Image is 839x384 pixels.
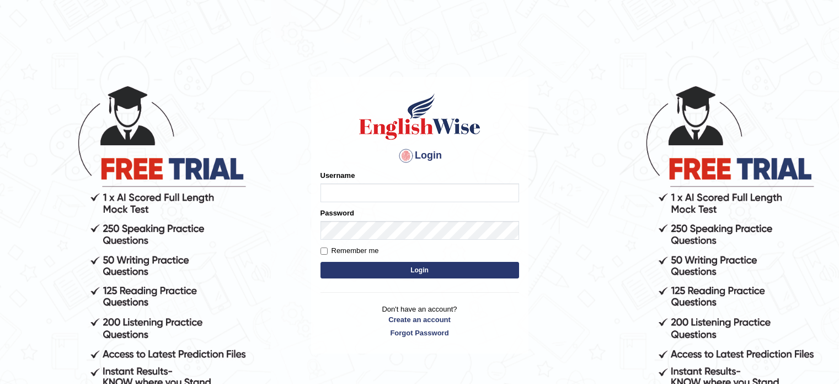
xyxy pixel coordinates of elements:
button: Login [320,262,519,278]
h4: Login [320,147,519,165]
label: Username [320,170,355,181]
p: Don't have an account? [320,304,519,338]
a: Forgot Password [320,328,519,338]
label: Remember me [320,245,379,256]
label: Password [320,208,354,218]
input: Remember me [320,248,328,255]
a: Create an account [320,314,519,325]
img: Logo of English Wise sign in for intelligent practice with AI [357,92,483,141]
